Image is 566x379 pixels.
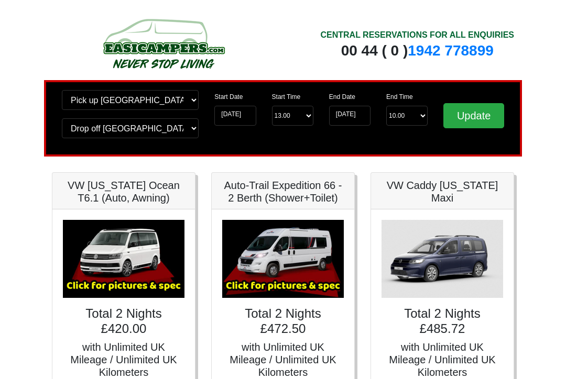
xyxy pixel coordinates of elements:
div: CENTRAL RESERVATIONS FOR ALL ENQUIRIES [320,29,514,41]
a: 1942 778899 [408,42,494,59]
h5: VW [US_STATE] Ocean T6.1 (Auto, Awning) [63,179,184,204]
h5: VW Caddy [US_STATE] Maxi [382,179,503,204]
img: VW California Ocean T6.1 (Auto, Awning) [63,220,184,298]
input: Return Date [329,106,371,126]
label: End Time [386,92,413,102]
img: campers-checkout-logo.png [64,15,263,72]
input: Update [443,103,504,128]
img: VW Caddy California Maxi [382,220,503,298]
h5: Auto-Trail Expedition 66 - 2 Berth (Shower+Toilet) [222,179,344,204]
h4: Total 2 Nights £485.72 [382,306,503,337]
div: 00 44 ( 0 ) [320,41,514,60]
h4: Total 2 Nights £420.00 [63,306,184,337]
label: Start Date [214,92,243,102]
img: Auto-Trail Expedition 66 - 2 Berth (Shower+Toilet) [222,220,344,298]
h5: with Unlimited UK Mileage / Unlimited UK Kilometers [63,341,184,378]
h4: Total 2 Nights £472.50 [222,306,344,337]
h5: with Unlimited UK Mileage / Unlimited UK Kilometers [382,341,503,378]
h5: with Unlimited UK Mileage / Unlimited UK Kilometers [222,341,344,378]
label: Start Time [272,92,301,102]
input: Start Date [214,106,256,126]
label: End Date [329,92,355,102]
